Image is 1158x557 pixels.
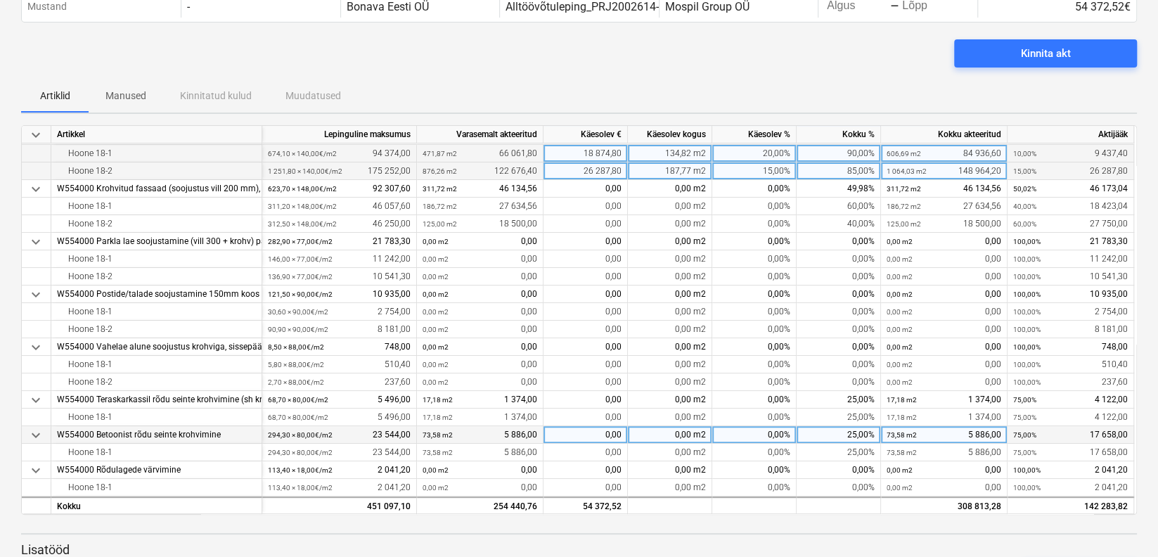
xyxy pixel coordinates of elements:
[1013,373,1128,391] div: 237,60
[712,126,797,143] div: Käesolev %
[1013,162,1128,180] div: 26 287,80
[628,356,712,373] div: 0,00 m2
[423,338,537,356] div: 0,00
[1013,290,1041,298] small: 100,00%
[887,479,1001,497] div: 0,00
[268,290,333,298] small: 121,50 × 90,00€ / m2
[423,326,449,333] small: 0,00 m2
[543,233,628,250] div: 0,00
[57,444,256,461] div: Hoone 18-1
[268,198,411,215] div: 46 057,60
[887,343,913,351] small: 0,00 m2
[57,338,256,356] div: W554000 Vahelae alune soojustus krohviga, sissepääsude kohal
[887,238,913,245] small: 0,00 m2
[268,303,411,321] div: 2 754,00
[797,162,881,180] div: 85,00%
[57,321,256,338] div: Hoone 18-2
[57,180,256,198] div: W554000 Krohvitud fassaad (soojustus vill 200 mm), sh aknapaled
[543,198,628,215] div: 0,00
[797,286,881,303] div: 0,00%
[797,268,881,286] div: 0,00%
[268,479,411,497] div: 2 041,20
[543,391,628,409] div: 0,00
[268,326,328,333] small: 90,90 × 90,00€ / m2
[423,356,537,373] div: 0,00
[887,373,1001,391] div: 0,00
[268,255,333,263] small: 146,00 × 77,00€ / m2
[423,145,537,162] div: 66 061,80
[628,286,712,303] div: 0,00 m2
[1013,303,1128,321] div: 2 754,00
[268,449,333,456] small: 294,30 × 80,00€ / m2
[797,233,881,250] div: 0,00%
[268,185,337,193] small: 623,70 × 148,00€ / m2
[423,203,457,210] small: 186,72 m2
[712,426,797,444] div: 0,00%
[797,250,881,268] div: 0,00%
[887,162,1001,180] div: 148 964,20
[797,180,881,198] div: 49,98%
[628,479,712,497] div: 0,00 m2
[954,39,1137,68] button: Kinnita akt
[268,426,411,444] div: 23 544,00
[887,426,1001,444] div: 5 886,00
[423,361,449,369] small: 0,00 m2
[57,215,256,233] div: Hoone 18-2
[1013,466,1041,474] small: 100,00%
[887,250,1001,268] div: 0,00
[543,250,628,268] div: 0,00
[628,303,712,321] div: 0,00 m2
[543,338,628,356] div: 0,00
[543,444,628,461] div: 0,00
[27,339,44,356] span: keyboard_arrow_down
[887,145,1001,162] div: 84 936,60
[1013,255,1041,263] small: 100,00%
[628,126,712,143] div: Käesolev kogus
[423,167,457,175] small: 876,26 m2
[712,162,797,180] div: 15,00%
[423,215,537,233] div: 18 500,00
[887,167,927,175] small: 1 064,03 m2
[268,273,333,281] small: 136,90 × 77,00€ / m2
[628,162,712,180] div: 187,77 m2
[268,466,333,474] small: 113,40 × 18,00€ / m2
[423,484,449,492] small: 0,00 m2
[887,338,1001,356] div: 0,00
[262,126,417,143] div: Lepinguline maksumus
[797,145,881,162] div: 90,00%
[27,127,44,143] span: keyboard_arrow_down
[797,479,881,497] div: 0,00%
[712,461,797,479] div: 0,00%
[1013,215,1128,233] div: 27 750,00
[1013,286,1128,303] div: 10 935,00
[268,461,411,479] div: 2 041,20
[423,303,537,321] div: 0,00
[881,497,1008,514] div: 308 813,28
[1013,449,1036,456] small: 75,00%
[1013,391,1128,409] div: 4 122,00
[423,250,537,268] div: 0,00
[268,268,411,286] div: 10 541,30
[797,338,881,356] div: 0,00%
[887,391,1001,409] div: 1 374,00
[887,414,917,421] small: 17,18 m2
[712,391,797,409] div: 0,00%
[1013,409,1128,426] div: 4 122,00
[543,180,628,198] div: 0,00
[1013,273,1041,281] small: 100,00%
[423,373,537,391] div: 0,00
[797,426,881,444] div: 25,00%
[57,268,256,286] div: Hoone 18-2
[423,479,537,497] div: 0,00
[797,215,881,233] div: 40,00%
[887,198,1001,215] div: 27 634,56
[543,215,628,233] div: 0,00
[1021,44,1071,63] div: Kinnita akt
[628,391,712,409] div: 0,00 m2
[887,150,921,158] small: 606,69 m2
[105,89,146,103] p: Manused
[543,321,628,338] div: 0,00
[423,343,449,351] small: 0,00 m2
[628,215,712,233] div: 0,00 m2
[268,444,411,461] div: 23 544,00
